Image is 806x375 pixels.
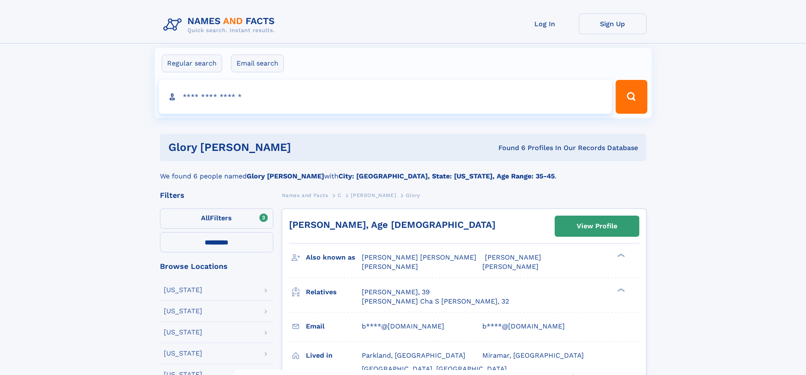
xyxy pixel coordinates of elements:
[338,172,555,180] b: City: [GEOGRAPHIC_DATA], State: [US_STATE], Age Range: 35-45
[362,351,465,359] span: Parkland, [GEOGRAPHIC_DATA]
[395,143,638,153] div: Found 6 Profiles In Our Records Database
[482,351,584,359] span: Miramar, [GEOGRAPHIC_DATA]
[282,190,328,200] a: Names and Facts
[306,319,362,334] h3: Email
[306,348,362,363] h3: Lived in
[615,253,625,258] div: ❯
[201,214,210,222] span: All
[338,192,341,198] span: C
[306,285,362,299] h3: Relatives
[406,192,420,198] span: Glory
[577,216,617,236] div: View Profile
[362,253,476,261] span: [PERSON_NAME] [PERSON_NAME]
[485,253,541,261] span: [PERSON_NAME]
[160,192,273,199] div: Filters
[247,172,324,180] b: Glory [PERSON_NAME]
[160,14,282,36] img: Logo Names and Facts
[362,287,430,297] a: [PERSON_NAME], 39
[231,55,284,72] label: Email search
[306,250,362,265] h3: Also known as
[164,308,202,315] div: [US_STATE]
[351,190,396,200] a: [PERSON_NAME]
[160,161,646,181] div: We found 6 people named with .
[168,142,395,153] h1: glory [PERSON_NAME]
[362,365,507,373] span: [GEOGRAPHIC_DATA], [GEOGRAPHIC_DATA]
[615,287,625,293] div: ❯
[164,287,202,293] div: [US_STATE]
[162,55,222,72] label: Regular search
[159,80,612,114] input: search input
[362,297,509,306] a: [PERSON_NAME] Cha S [PERSON_NAME], 32
[579,14,646,34] a: Sign Up
[482,263,539,271] span: [PERSON_NAME]
[160,263,273,270] div: Browse Locations
[351,192,396,198] span: [PERSON_NAME]
[511,14,579,34] a: Log In
[160,208,273,229] label: Filters
[362,263,418,271] span: [PERSON_NAME]
[164,350,202,357] div: [US_STATE]
[338,190,341,200] a: C
[164,329,202,336] div: [US_STATE]
[555,216,639,236] a: View Profile
[289,219,495,230] a: [PERSON_NAME], Age [DEMOGRAPHIC_DATA]
[616,80,647,114] button: Search Button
